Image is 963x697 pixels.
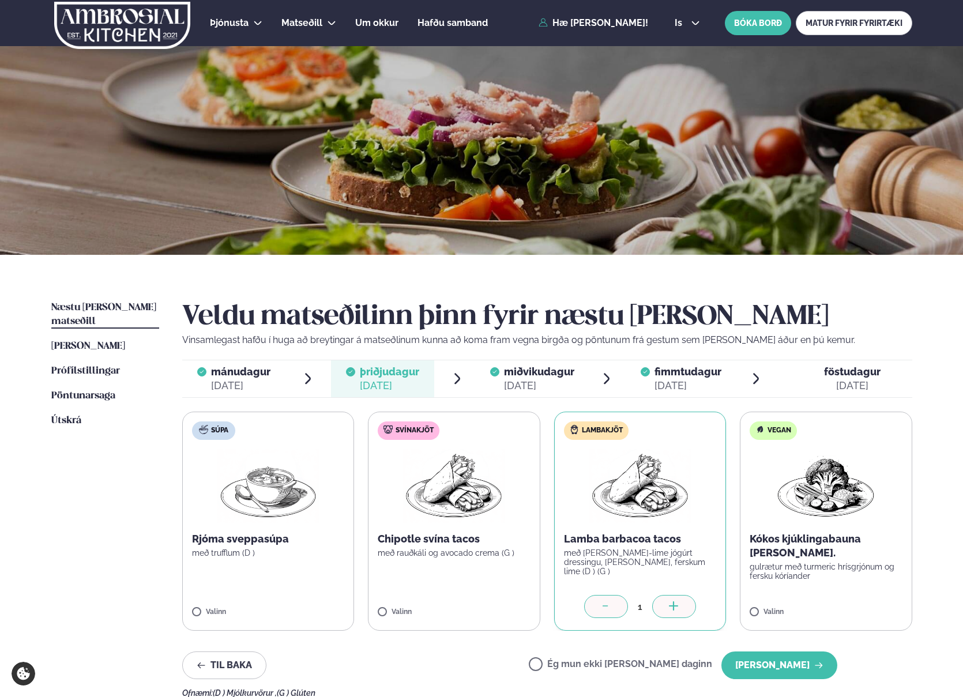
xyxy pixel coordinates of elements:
span: Prófílstillingar [51,366,120,376]
a: Næstu [PERSON_NAME] matseðill [51,301,159,329]
p: Lamba barbacoa tacos [564,532,717,546]
button: is [665,18,709,28]
span: fimmtudagur [654,366,721,378]
img: logo [54,2,191,49]
span: is [675,18,686,28]
p: Vinsamlegast hafðu í huga að breytingar á matseðlinum kunna að koma fram vegna birgða og pöntunum... [182,333,912,347]
div: [DATE] [360,379,419,393]
img: Wraps.png [403,449,505,523]
img: Wraps.png [589,449,691,523]
img: Soup.png [217,449,319,523]
img: Vegan.svg [755,425,765,434]
button: BÓKA BORÐ [725,11,791,35]
a: Pöntunarsaga [51,389,115,403]
div: [DATE] [504,379,574,393]
p: Kókos kjúklingabauna [PERSON_NAME]. [750,532,902,560]
button: [PERSON_NAME] [721,651,837,679]
p: með rauðkáli og avocado crema (G ) [378,548,531,557]
a: Cookie settings [12,662,35,685]
img: pork.svg [383,425,393,434]
div: [DATE] [211,379,270,393]
span: Útskrá [51,416,81,425]
span: Lambakjöt [582,426,623,435]
a: Hafðu samband [417,16,488,30]
span: Þjónusta [210,17,249,28]
span: Vegan [768,426,791,435]
span: Pöntunarsaga [51,391,115,401]
h2: Veldu matseðilinn þinn fyrir næstu [PERSON_NAME] [182,301,912,333]
span: Súpa [211,426,228,435]
span: föstudagur [824,366,881,378]
a: Útskrá [51,414,81,428]
p: með [PERSON_NAME]-lime jógúrt dressingu, [PERSON_NAME], ferskum lime (D ) (G ) [564,548,717,576]
span: mánudagur [211,366,270,378]
span: [PERSON_NAME] [51,341,125,351]
div: [DATE] [654,379,721,393]
div: [DATE] [824,379,881,393]
img: Lamb.svg [570,425,579,434]
p: með trufflum (D ) [192,548,345,557]
span: miðvikudagur [504,366,574,378]
a: Hæ [PERSON_NAME]! [539,18,648,28]
p: gulrætur með turmeric hrísgrjónum og fersku kóríander [750,562,902,581]
span: þriðjudagur [360,366,419,378]
div: 1 [628,600,652,613]
p: Chipotle svína tacos [378,532,531,546]
a: Prófílstillingar [51,364,120,378]
a: MATUR FYRIR FYRIRTÆKI [796,11,912,35]
span: Matseðill [281,17,322,28]
span: Hafðu samband [417,17,488,28]
p: Rjóma sveppasúpa [192,532,345,546]
span: Næstu [PERSON_NAME] matseðill [51,303,156,326]
a: Um okkur [355,16,398,30]
a: Matseðill [281,16,322,30]
img: soup.svg [199,425,208,434]
span: Um okkur [355,17,398,28]
span: Svínakjöt [396,426,434,435]
button: Til baka [182,651,266,679]
img: Vegan.png [775,449,877,523]
a: Þjónusta [210,16,249,30]
a: [PERSON_NAME] [51,340,125,353]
